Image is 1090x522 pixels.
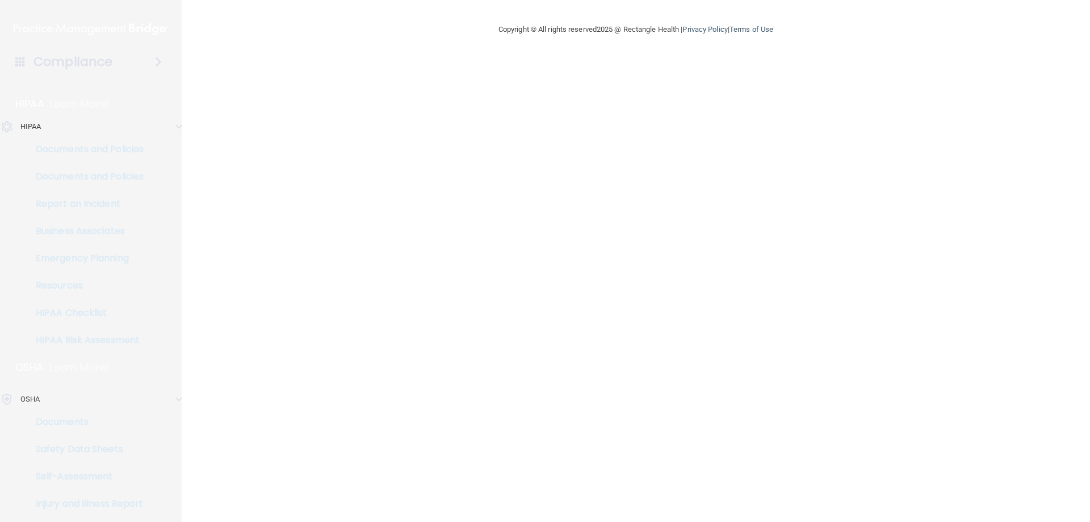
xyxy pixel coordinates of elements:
p: Documents and Policies [7,171,162,182]
p: Safety Data Sheets [7,444,162,455]
p: HIPAA Checklist [7,307,162,319]
h4: Compliance [33,54,112,70]
p: OSHA [15,361,44,374]
p: HIPAA [15,97,44,111]
p: Report an Incident [7,198,162,210]
a: Privacy Policy [682,25,727,34]
p: Learn More! [49,361,110,374]
p: OSHA [20,392,40,406]
p: HIPAA [20,120,41,133]
p: Self-Assessment [7,471,162,482]
p: Business Associates [7,225,162,237]
div: Copyright © All rights reserved 2025 @ Rectangle Health | | [429,11,843,48]
p: Resources [7,280,162,291]
img: PMB logo [14,18,168,40]
p: Documents [7,416,162,428]
p: Emergency Planning [7,253,162,264]
p: HIPAA Risk Assessment [7,335,162,346]
p: Injury and Illness Report [7,498,162,510]
a: Terms of Use [730,25,773,34]
p: Documents and Policies [7,144,162,155]
p: Learn More! [50,97,110,111]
